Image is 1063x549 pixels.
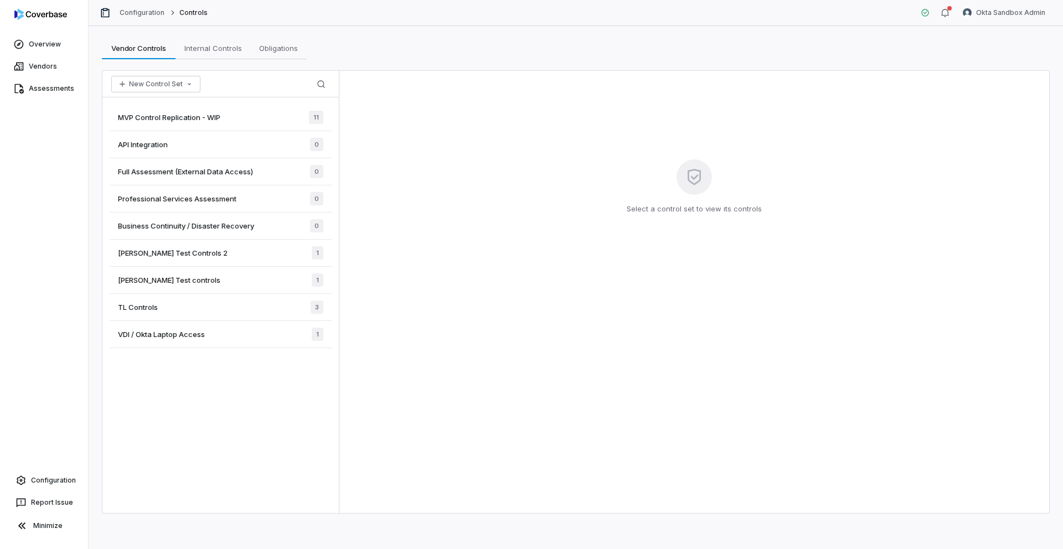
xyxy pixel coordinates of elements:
a: TL Controls3 [109,294,332,321]
button: New Control Set [111,76,200,92]
span: Vendor Controls [107,41,171,55]
span: 1 [312,328,323,341]
span: Configuration [31,476,76,485]
span: 0 [310,192,323,205]
span: [PERSON_NAME] Test Controls 2 [118,248,228,258]
img: Okta Sandbox Admin avatar [963,8,972,17]
a: Vendors [2,56,86,76]
a: Assessments [2,79,86,99]
span: 0 [310,165,323,178]
span: Business Continuity / Disaster Recovery [118,221,254,231]
span: Professional Services Assessment [118,194,236,204]
a: Business Continuity / Disaster Recovery0 [109,213,332,240]
span: 1 [312,273,323,287]
span: Okta Sandbox Admin [976,8,1045,17]
span: TL Controls [118,302,158,312]
a: Overview [2,34,86,54]
span: Internal Controls [180,41,246,55]
span: Minimize [33,521,63,530]
span: Assessments [29,84,74,93]
span: [PERSON_NAME] Test controls [118,275,220,285]
span: API Integration [118,139,168,149]
span: Obligations [255,41,302,55]
img: logo-D7KZi-bG.svg [14,9,67,20]
a: API Integration0 [109,131,332,158]
a: [PERSON_NAME] Test Controls 21 [109,240,332,267]
span: 3 [311,301,323,314]
button: Report Issue [4,493,84,512]
span: Report Issue [31,498,73,507]
span: VDI / Okta Laptop Access [118,329,205,339]
span: 0 [310,138,323,151]
a: Configuration [4,470,84,490]
a: Full Assessment (External Data Access)0 [109,158,332,185]
a: VDI / Okta Laptop Access1 [109,321,332,348]
span: Controls [179,8,208,17]
span: 1 [312,246,323,260]
button: Okta Sandbox Admin avatarOkta Sandbox Admin [956,4,1052,21]
span: Overview [29,40,61,49]
a: [PERSON_NAME] Test controls1 [109,267,332,294]
span: 11 [309,111,323,124]
span: Full Assessment (External Data Access) [118,167,253,177]
span: 0 [310,219,323,232]
span: MVP Control Replication - WIP [118,112,220,122]
p: Select a control set to view its controls [627,204,762,215]
a: Professional Services Assessment0 [109,185,332,213]
a: Configuration [120,8,165,17]
a: MVP Control Replication - WIP11 [109,104,332,131]
button: Minimize [4,515,84,537]
span: Vendors [29,62,57,71]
